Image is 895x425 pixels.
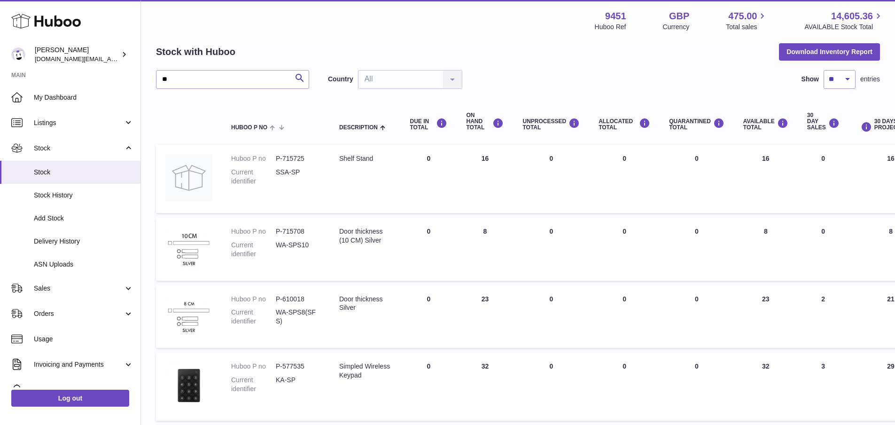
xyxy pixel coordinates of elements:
td: 0 [513,218,589,281]
span: Description [339,125,378,131]
span: Orders [34,309,124,318]
span: 0 [695,295,699,303]
span: entries [860,75,880,84]
dt: Current identifier [231,168,276,186]
div: ON HAND Total [466,112,504,131]
div: [PERSON_NAME] [35,46,119,63]
td: 0 [400,145,457,213]
dt: Current identifier [231,308,276,326]
label: Country [328,75,353,84]
img: product image [165,154,212,201]
dt: Huboo P no [231,154,276,163]
td: 2 [798,285,849,348]
span: 0 [695,362,699,370]
div: Door thickness Silver [339,295,391,313]
a: 14,605.36 AVAILABLE Stock Total [804,10,884,31]
dd: WA-SPS8(SFS) [276,308,320,326]
div: Huboo Ref [595,23,626,31]
td: 0 [400,218,457,281]
td: 0 [513,285,589,348]
span: Invoicing and Payments [34,360,124,369]
div: 30 DAY SALES [807,112,840,131]
button: Download Inventory Report [779,43,880,60]
div: Currency [663,23,690,31]
td: 0 [513,353,589,421]
img: amir.ch@gmail.com [11,47,25,62]
td: 0 [589,218,660,281]
dd: P-715725 [276,154,320,163]
h2: Stock with Huboo [156,46,235,58]
span: Cases [34,386,133,394]
dt: Current identifier [231,376,276,394]
dt: Huboo P no [231,295,276,304]
div: QUARANTINED Total [669,118,724,131]
td: 32 [734,353,798,421]
img: product image [165,227,212,269]
td: 0 [589,353,660,421]
strong: GBP [669,10,689,23]
dd: SSA-SP [276,168,320,186]
dd: WA-SPS10 [276,241,320,259]
span: Stock [34,168,133,177]
dd: P-715708 [276,227,320,236]
td: 0 [589,145,660,213]
dd: KA-SP [276,376,320,394]
a: Log out [11,390,129,407]
span: Delivery History [34,237,133,246]
td: 16 [457,145,513,213]
td: 8 [457,218,513,281]
span: Huboo P no [231,125,267,131]
dd: P-610018 [276,295,320,304]
span: Total sales [726,23,768,31]
span: Listings [34,118,124,127]
div: Shelf Stand [339,154,391,163]
td: 0 [798,218,849,281]
span: ASN Uploads [34,260,133,269]
td: 16 [734,145,798,213]
span: Stock [34,144,124,153]
div: AVAILABLE Total [743,118,788,131]
dt: Current identifier [231,241,276,259]
span: 475.00 [728,10,757,23]
td: 0 [798,145,849,213]
label: Show [802,75,819,84]
span: 0 [695,155,699,162]
td: 0 [513,145,589,213]
strong: 9451 [605,10,626,23]
a: 475.00 Total sales [726,10,768,31]
td: 0 [589,285,660,348]
div: Simpled Wireless Keypad [339,362,391,380]
span: Add Stock [34,214,133,223]
td: 3 [798,353,849,421]
span: 14,605.36 [831,10,873,23]
div: UNPROCESSED Total [522,118,580,131]
span: [DOMAIN_NAME][EMAIL_ADDRESS][DOMAIN_NAME] [35,55,187,63]
td: 0 [400,353,457,421]
span: AVAILABLE Stock Total [804,23,884,31]
div: ALLOCATED Total [599,118,650,131]
td: 23 [734,285,798,348]
td: 8 [734,218,798,281]
dt: Huboo P no [231,362,276,371]
dt: Huboo P no [231,227,276,236]
dd: P-577535 [276,362,320,371]
td: 23 [457,285,513,348]
img: product image [165,362,212,409]
span: My Dashboard [34,93,133,102]
span: Sales [34,284,124,293]
span: Stock History [34,191,133,200]
div: Door thickness (10 CM) Silver [339,227,391,245]
td: 32 [457,353,513,421]
span: 0 [695,228,699,235]
td: 0 [400,285,457,348]
span: Usage [34,335,133,344]
img: product image [165,295,212,337]
div: DUE IN TOTAL [410,118,447,131]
